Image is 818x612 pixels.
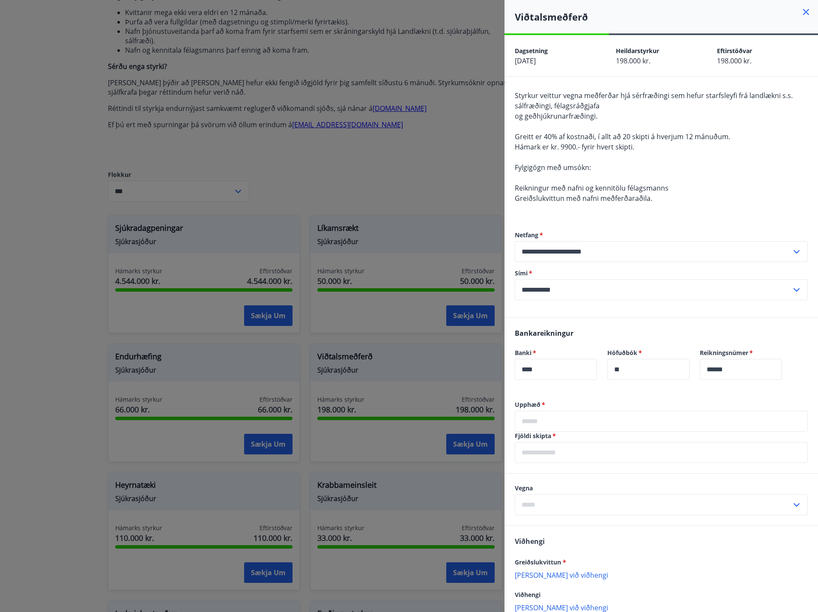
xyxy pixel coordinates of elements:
[515,349,597,357] label: Banki
[515,56,536,66] span: [DATE]
[515,111,597,121] span: og geðhjúkrunarfræðingi.
[700,349,782,357] label: Reikningsnúmer
[515,142,634,152] span: Hámark er kr. 9900.- fyrir hvert skipti.
[515,132,730,141] span: Greitt er 40% af kostnaði, í allt að 20 skipti á hverjum 12 mánuðum.
[515,484,808,493] label: Vegna
[515,603,808,612] p: [PERSON_NAME] við viðhengi
[607,349,690,357] label: Höfuðbók
[515,411,808,432] div: Upphæð
[515,328,573,338] span: Bankareikningur
[717,47,752,55] span: Eftirstöðvar
[616,56,651,66] span: 198.000 kr.
[515,10,818,23] h4: Viðtalsmeðferð
[515,558,566,566] span: Greiðslukvittun
[515,231,808,239] label: Netfang
[515,269,808,278] label: Sími
[515,91,793,110] span: Styrkur veittur vegna meðferðar hjá sérfræðingi sem hefur starfsleyfi frá landlækni s.s. sálfræði...
[515,570,808,579] p: [PERSON_NAME] við viðhengi
[717,56,752,66] span: 198.000 kr.
[515,442,808,463] div: Fjöldi skipta
[515,537,545,546] span: Viðhengi
[515,432,808,440] label: Fjöldi skipta
[515,591,540,599] span: Viðhengi
[515,183,669,193] span: Reikningur með nafni og kennitölu félagsmanns
[616,47,659,55] span: Heildarstyrkur
[515,163,591,172] span: Fylgigögn með umsókn:
[515,400,808,409] label: Upphæð
[515,194,652,203] span: Greiðslukvittun með nafni meðferðaraðila.
[515,47,548,55] span: Dagsetning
